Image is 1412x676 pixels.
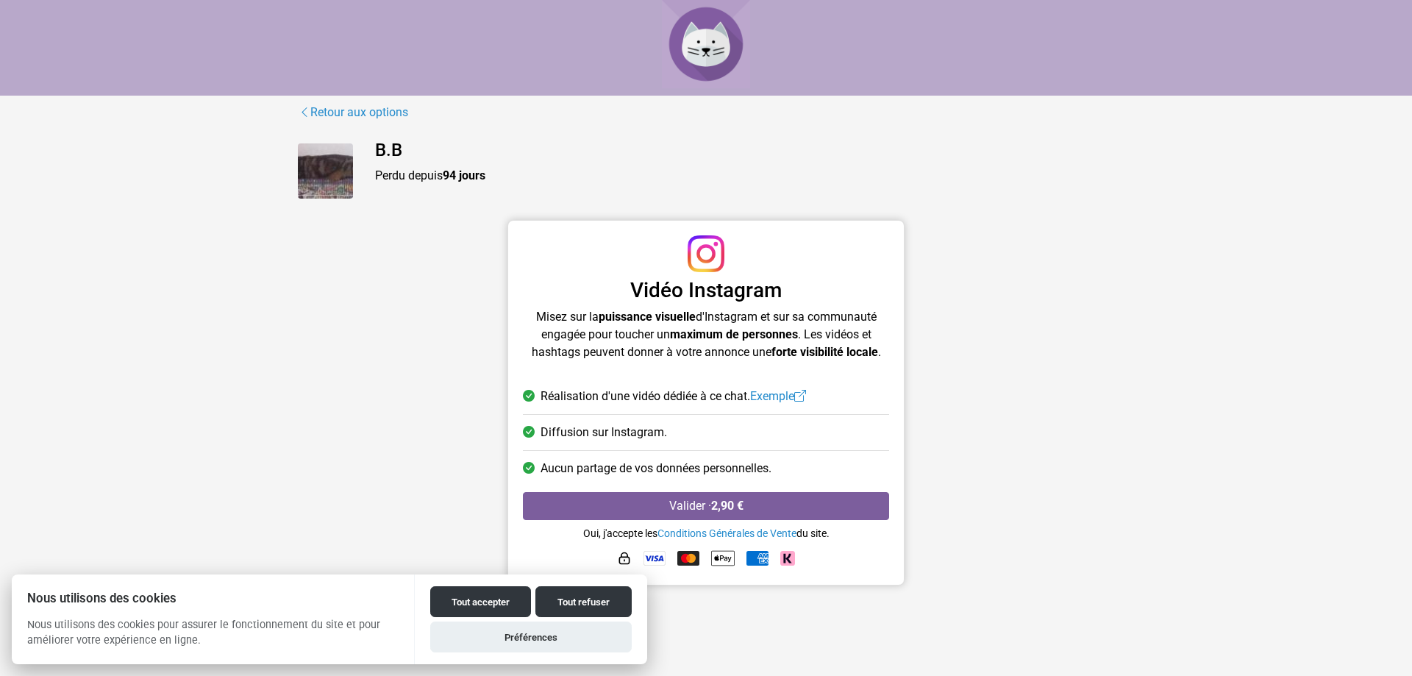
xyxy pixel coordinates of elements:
[583,527,830,539] small: Oui, j'accepte les du site.
[523,308,889,361] p: Misez sur la d'Instagram et sur sa communauté engagée pour toucher un . Les vidéos et hashtags pe...
[771,345,878,359] strong: forte visibilité locale
[657,527,796,539] a: Conditions Générales de Vente
[523,492,889,520] button: Valider ·2,90 €
[541,460,771,477] span: Aucun partage de vos données personnelles.
[12,617,414,660] p: Nous utilisons des cookies pour assurer le fonctionnement du site et pour améliorer votre expérie...
[670,327,798,341] strong: maximum de personnes
[688,235,724,272] img: Instagram
[375,167,1114,185] p: Perdu depuis
[617,551,632,566] img: HTTPS : paiement sécurisé
[643,551,666,566] img: Visa
[430,622,632,652] button: Préférences
[780,551,795,566] img: Klarna
[711,499,744,513] strong: 2,90 €
[443,168,485,182] strong: 94 jours
[541,424,667,441] span: Diffusion sur Instagram.
[711,547,735,570] img: Apple Pay
[523,278,889,303] h3: Vidéo Instagram
[298,103,409,122] a: Retour aux options
[541,388,806,405] span: Réalisation d'une vidéo dédiée à ce chat.
[750,389,806,403] a: Exemple
[746,551,769,566] img: American Express
[375,140,1114,161] h4: B.B
[599,310,696,324] strong: puissance visuelle
[535,586,632,617] button: Tout refuser
[12,591,414,605] h2: Nous utilisons des cookies
[430,586,531,617] button: Tout accepter
[677,551,699,566] img: Mastercard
